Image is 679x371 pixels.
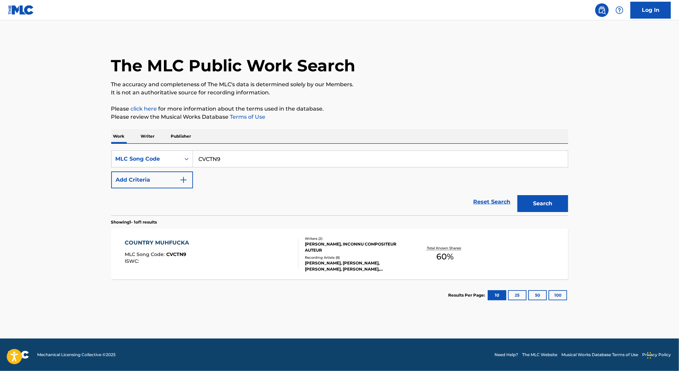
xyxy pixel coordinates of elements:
[111,129,127,143] p: Work
[508,290,527,300] button: 25
[229,114,266,120] a: Terms of Use
[111,171,193,188] button: Add Criteria
[305,255,407,260] div: Recording Artists ( 8 )
[111,55,356,76] h1: The MLC Public Work Search
[630,2,671,19] a: Log In
[111,80,568,89] p: The accuracy and completeness of The MLC's data is determined solely by our Members.
[528,290,547,300] button: 50
[561,352,638,358] a: Musical Works Database Terms of Use
[494,352,518,358] a: Need Help?
[598,6,606,14] img: search
[125,258,141,264] span: ISWC :
[111,89,568,97] p: It is not an authoritative source for recording information.
[111,150,568,215] form: Search Form
[645,339,679,371] iframe: Chat Widget
[305,236,407,241] div: Writers ( 2 )
[488,290,506,300] button: 10
[549,290,567,300] button: 100
[613,3,626,17] div: Help
[166,251,186,257] span: CVCTN9
[125,239,192,247] div: COUNTRY MUHFUCKA
[8,5,34,15] img: MLC Logo
[37,352,116,358] span: Mechanical Licensing Collective © 2025
[595,3,609,17] a: Public Search
[139,129,157,143] p: Writer
[522,352,557,358] a: The MLC Website
[427,246,463,251] p: Total Known Shares:
[8,351,29,359] img: logo
[470,194,514,209] a: Reset Search
[436,251,454,263] span: 60 %
[125,251,166,257] span: MLC Song Code :
[111,105,568,113] p: Please for more information about the terms used in the database.
[111,219,157,225] p: Showing 1 - 1 of 1 results
[305,260,407,272] div: [PERSON_NAME], [PERSON_NAME], [PERSON_NAME], [PERSON_NAME], [PERSON_NAME]
[116,155,176,163] div: MLC Song Code
[111,229,568,279] a: COUNTRY MUHFUCKAMLC Song Code:CVCTN9ISWC:Writers (2)[PERSON_NAME], INCONNU COMPOSITEUR AUTEURReco...
[517,195,568,212] button: Search
[615,6,624,14] img: help
[448,292,487,298] p: Results Per Page:
[305,241,407,253] div: [PERSON_NAME], INCONNU COMPOSITEUR AUTEUR
[131,106,157,112] a: click here
[169,129,193,143] p: Publisher
[642,352,671,358] a: Privacy Policy
[647,345,651,366] div: Drag
[111,113,568,121] p: Please review the Musical Works Database
[179,176,188,184] img: 9d2ae6d4665cec9f34b9.svg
